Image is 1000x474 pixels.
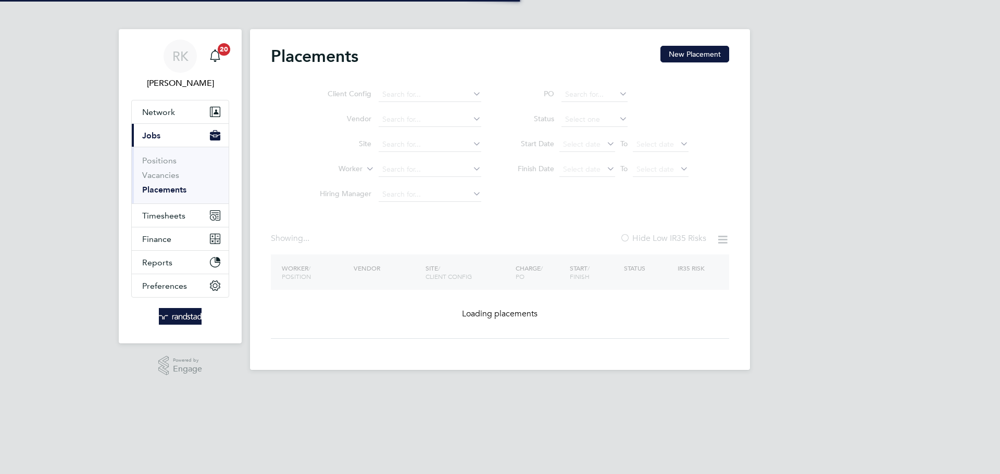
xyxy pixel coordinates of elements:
div: Jobs [132,147,229,203]
button: Finance [132,227,229,250]
h2: Placements [271,46,358,67]
span: ... [303,233,309,244]
a: Vacancies [142,170,179,180]
button: Preferences [132,274,229,297]
span: Jobs [142,131,160,140]
span: Preferences [142,281,187,291]
a: Powered byEngage [158,356,203,376]
span: Timesheets [142,211,185,221]
label: Hide Low IR35 Risks [620,233,706,244]
span: Russell Kerley [131,77,229,89]
span: Network [142,107,175,117]
span: 20 [218,43,230,56]
img: randstad-logo-retina.png [159,308,202,325]
button: Timesheets [132,204,229,227]
button: Network [132,100,229,123]
button: New Placement [660,46,729,62]
span: Finance [142,234,171,244]
span: Engage [173,365,202,374]
button: Jobs [132,124,229,147]
span: Powered by [173,356,202,365]
a: Positions [142,156,177,165]
a: Placements [142,185,186,195]
span: RK [172,49,189,63]
div: Showing [271,233,311,244]
a: RK[PERSON_NAME] [131,40,229,89]
nav: Main navigation [119,29,242,343]
a: 20 [205,40,226,73]
a: Go to home page [131,308,229,325]
button: Reports [132,251,229,274]
span: Reports [142,258,172,267]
